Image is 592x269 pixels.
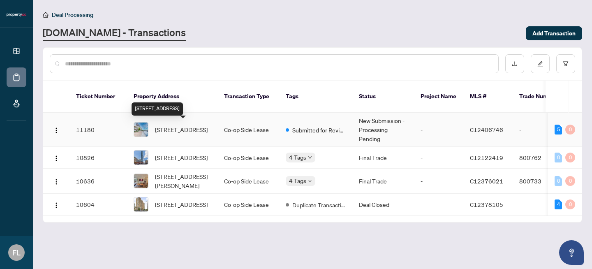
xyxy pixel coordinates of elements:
div: 0 [565,125,575,134]
td: Co-op Side Lease [217,113,279,147]
td: 10826 [69,147,127,169]
button: Logo [50,174,63,188]
div: 0 [555,153,562,162]
button: Logo [50,198,63,211]
img: Logo [53,179,60,185]
td: - [414,113,463,147]
img: Logo [53,127,60,134]
td: New Submission - Processing Pending [352,113,414,147]
img: logo [7,12,26,17]
span: 4 Tags [289,153,306,162]
img: thumbnail-img [134,151,148,165]
span: C12376021 [470,177,503,185]
span: download [512,61,518,67]
span: C12406746 [470,126,503,133]
th: Project Name [414,81,463,113]
td: Final Trade [352,147,414,169]
th: Status [352,81,414,113]
td: Co-op Side Lease [217,147,279,169]
th: Trade Number [513,81,570,113]
span: [STREET_ADDRESS] [155,200,208,209]
th: Tags [279,81,352,113]
td: - [414,194,463,216]
span: Duplicate Transaction [292,200,346,209]
span: down [308,179,312,183]
td: Final Trade [352,169,414,194]
td: Co-op Side Lease [217,194,279,216]
span: C12122419 [470,154,503,161]
img: Logo [53,155,60,162]
div: 0 [555,176,562,186]
div: 4 [555,199,562,209]
span: Submitted for Review [292,125,346,134]
td: 800733 [513,169,570,194]
th: Property Address [127,81,217,113]
span: home [43,12,49,18]
img: thumbnail-img [134,197,148,211]
td: Deal Closed [352,194,414,216]
button: edit [531,54,550,73]
td: 10604 [69,194,127,216]
img: Logo [53,202,60,209]
span: down [308,155,312,160]
div: 0 [565,199,575,209]
td: - [414,147,463,169]
td: - [414,169,463,194]
span: [STREET_ADDRESS][PERSON_NAME] [155,172,211,190]
td: Co-op Side Lease [217,169,279,194]
button: Open asap [559,240,584,265]
span: Add Transaction [532,27,576,40]
div: 0 [565,153,575,162]
img: thumbnail-img [134,123,148,137]
td: 800762 [513,147,570,169]
span: 4 Tags [289,176,306,186]
td: - [513,194,570,216]
img: thumbnail-img [134,174,148,188]
button: Logo [50,123,63,136]
div: 5 [555,125,562,134]
button: filter [556,54,575,73]
span: edit [537,61,543,67]
button: Logo [50,151,63,164]
span: [STREET_ADDRESS] [155,153,208,162]
th: Transaction Type [217,81,279,113]
th: Ticket Number [69,81,127,113]
td: - [513,113,570,147]
div: 0 [565,176,575,186]
span: C12378105 [470,201,503,208]
td: 11180 [69,113,127,147]
span: FL [12,247,21,258]
a: [DOMAIN_NAME] - Transactions [43,26,186,41]
td: 10636 [69,169,127,194]
th: MLS # [463,81,513,113]
span: [STREET_ADDRESS] [155,125,208,134]
button: Add Transaction [526,26,582,40]
span: Deal Processing [52,11,93,19]
button: download [505,54,524,73]
span: filter [563,61,569,67]
div: [STREET_ADDRESS] [132,102,183,116]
